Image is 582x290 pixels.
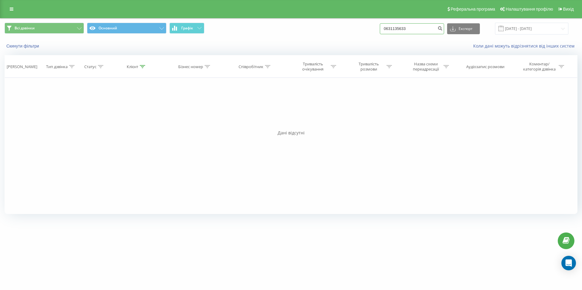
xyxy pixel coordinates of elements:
span: Графік [181,26,193,30]
span: Налаштування профілю [506,7,553,12]
button: Графік [169,23,204,34]
div: Тривалість очікування [297,61,329,72]
button: Основний [87,23,166,34]
div: Тривалість розмови [353,61,385,72]
div: Назва схеми переадресації [410,61,442,72]
a: Коли дані можуть відрізнятися вiд інших систем [473,43,577,49]
div: Коментар/категорія дзвінка [522,61,557,72]
div: Аудіозапис розмови [466,64,504,69]
button: Всі дзвінки [5,23,84,34]
div: Бізнес номер [178,64,203,69]
div: Open Intercom Messenger [561,256,576,270]
div: Тип дзвінка [46,64,68,69]
div: Дані відсутні [5,130,577,136]
span: Вихід [563,7,574,12]
span: Всі дзвінки [15,26,35,31]
div: Співробітник [239,64,263,69]
div: [PERSON_NAME] [7,64,37,69]
button: Експорт [447,23,480,34]
div: Статус [84,64,96,69]
span: Реферальна програма [451,7,495,12]
input: Пошук за номером [380,23,444,34]
button: Скинути фільтри [5,43,42,49]
div: Клієнт [127,64,138,69]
